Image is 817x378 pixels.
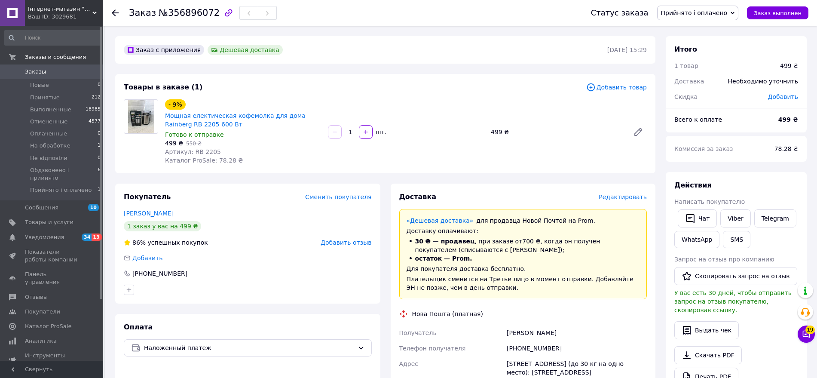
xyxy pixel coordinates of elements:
li: , при заказе от 700 ₴ , когда он получен покупателем (списываются с [PERSON_NAME]); [407,237,640,254]
span: 78.28 ₴ [774,145,798,152]
a: Viber [720,209,750,227]
span: Товары в заказе (1) [124,83,202,91]
div: 1 заказ у вас на 499 ₴ [124,221,201,231]
span: Аналитика [25,337,57,345]
span: Адрес [399,360,418,367]
span: Інтернет-магазин "Mak7" [28,5,92,13]
a: Telegram [754,209,796,227]
span: Оплаченные [30,130,67,138]
span: Скидка [674,93,698,100]
div: Дешевая доставка [208,45,283,55]
div: Ваш ID: 3029681 [28,13,103,21]
div: успешных покупок [124,238,208,247]
span: 1 товар [674,62,698,69]
span: Покупатель [124,193,171,201]
span: Написать покупателю [674,198,745,205]
time: [DATE] 15:29 [607,46,647,53]
span: Инструменты вебмастера и SEO [25,352,80,367]
span: Панель управления [25,270,80,286]
span: Заказы [25,68,46,76]
span: Заказ выполнен [754,10,802,16]
span: 0 [98,81,101,89]
span: Добавить отзыв [321,239,371,246]
span: Редактировать [599,194,647,200]
span: На обработке [30,142,70,150]
div: Вернуться назад [112,9,119,17]
span: Отмененные [30,118,67,126]
div: Необходимо уточнить [723,72,803,91]
span: Наложенный платеж [144,343,354,353]
span: Новые [30,81,49,89]
span: Оплата [124,323,153,331]
span: Выполненные [30,106,71,114]
div: [PERSON_NAME] [505,325,649,341]
span: Артикул: RB 2205 [165,148,221,155]
div: Плательщик сменится на Третье лицо в момент отправки. Добавляйте ЭН не позже, чем в день отправки. [407,275,640,292]
span: 0 [98,130,101,138]
div: [PHONE_NUMBER] [132,269,188,278]
span: Не відповіли [30,154,67,162]
a: Скачать PDF [674,346,742,364]
span: №356896072 [159,8,220,18]
span: 550 ₴ [186,141,202,147]
span: 4577 [89,118,101,126]
div: Статус заказа [591,9,649,17]
button: SMS [723,231,750,248]
span: 1 [98,186,101,194]
a: WhatsApp [674,231,719,248]
span: Принятые [30,94,60,101]
span: Готово к отправке [165,131,224,138]
span: 212 [92,94,101,101]
div: [PHONE_NUMBER] [505,341,649,356]
b: 499 ₴ [778,116,798,123]
span: Заказ [129,8,156,18]
span: Запрос на отзыв про компанию [674,256,774,263]
div: для продавца Новой Почтой на Prom. [407,216,640,225]
span: Добавить [132,255,162,261]
span: Прийнято і оплачено [661,9,728,16]
span: Доставка [674,78,704,85]
span: Добавить [768,93,798,100]
div: 499 ₴ [780,61,798,70]
span: Действия [674,181,712,189]
button: Выдать чек [674,321,739,339]
span: Показатели работы компании [25,248,80,264]
span: 18985 [86,106,101,114]
span: У вас есть 30 дней, чтобы отправить запрос на отзыв покупателю, скопировав ссылку. [674,289,792,313]
span: Прийнято і оплачено [30,186,92,194]
div: Для покупателя доставка бесплатно. [407,264,640,273]
input: Поиск [4,30,101,46]
span: 86% [132,239,146,246]
span: Итого [674,45,697,53]
span: Отзывы [25,293,48,301]
div: Доставку оплачивают: [407,227,640,235]
img: Мощная електическая кофемолка для дома Rainberg RB 2205 600 Вт [128,100,154,133]
span: Всего к оплате [674,116,722,123]
span: остаток — Prom. [415,255,472,262]
span: Доставка [399,193,437,201]
span: 34 [82,234,92,241]
span: 10 [88,204,99,211]
span: Уведомления [25,234,64,241]
span: 13 [92,234,101,241]
div: Нова Пошта (платная) [410,310,485,318]
span: 19 [805,326,815,334]
a: Редактировать [630,123,647,141]
span: Каталог ProSale: 78.28 ₴ [165,157,243,164]
button: Чат с покупателем19 [798,326,815,343]
span: 30 ₴ — продавец [415,238,475,245]
a: [PERSON_NAME] [124,210,174,217]
span: Товары и услуги [25,218,73,226]
span: Добавить товар [586,83,647,92]
span: Каталог ProSale [25,323,71,330]
div: шт. [373,128,387,136]
span: 1 [98,142,101,150]
span: 499 ₴ [165,140,183,147]
span: Покупатели [25,308,60,316]
div: Заказ с приложения [124,45,204,55]
span: Сменить покупателя [305,194,371,200]
span: 0 [98,154,101,162]
button: Чат [678,209,717,227]
button: Заказ выполнен [747,6,808,19]
span: Получатель [399,329,437,336]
